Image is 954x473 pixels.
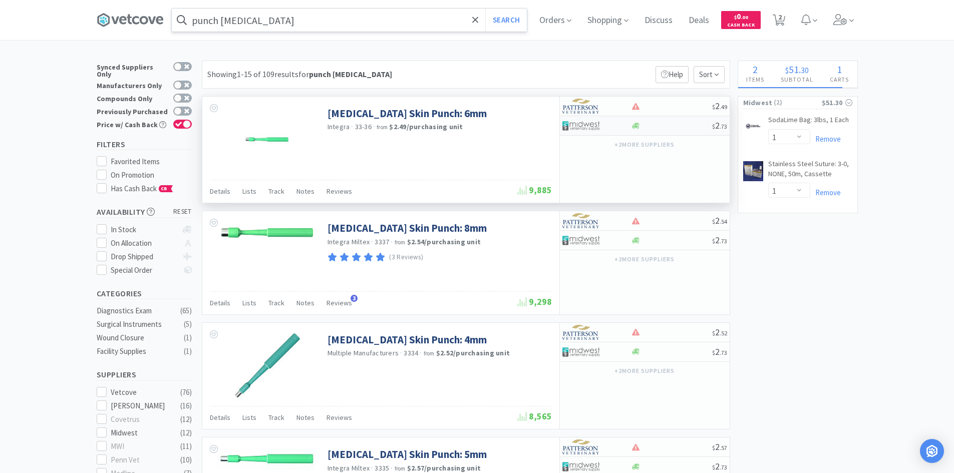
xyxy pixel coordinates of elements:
span: 2 [712,100,727,112]
span: Details [210,187,230,196]
span: 0 [734,12,748,21]
span: . 00 [741,14,748,21]
div: Penn Vet [111,454,173,466]
span: ( 2 ) [773,98,822,108]
p: (3 Reviews) [389,252,423,263]
span: Lists [242,298,256,307]
div: In Stock [111,224,177,236]
span: $ [712,103,715,111]
p: Help [656,66,689,83]
h5: Filters [97,139,192,150]
a: Remove [810,188,841,197]
h4: Items [738,75,773,84]
span: · [371,463,373,472]
span: · [373,122,375,131]
span: $ [712,349,715,356]
span: $ [712,463,715,471]
a: Integra Miltex [328,237,370,246]
button: +2more suppliers [609,252,679,266]
strong: punch [MEDICAL_DATA] [309,69,392,79]
div: ( 76 ) [180,386,192,398]
h4: Carts [822,75,857,84]
img: f5e969b455434c6296c6d81ef179fa71_3.png [562,213,600,228]
img: 846baf4c97bf40d7b1b3f4652d9572d0_116127.jpeg [217,447,317,470]
img: 90a37373e8c342058c63940dc53ec606_116141.png [217,221,317,245]
div: Facility Supplies [97,345,178,357]
span: Reviews [327,298,352,307]
span: 2 [712,234,727,246]
span: $ [712,218,715,225]
span: 2 [712,346,727,357]
img: f5e969b455434c6296c6d81ef179fa71_3.png [562,439,600,454]
span: $ [712,237,715,245]
span: 3337 [375,237,389,246]
span: . 73 [720,349,727,356]
div: ( 11 ) [180,440,192,452]
div: Showing 1-15 of 109 results [207,68,392,81]
span: from [395,239,406,246]
span: Lists [242,413,256,422]
span: · [420,348,422,357]
a: 2 [769,17,789,26]
a: SodaLime Bag: 3lbs, 1 Each [768,115,849,129]
div: Special Order [111,264,177,276]
span: CB [159,186,169,192]
span: 3 [351,295,358,302]
span: 2 [712,120,727,131]
div: ( 1 ) [184,345,192,357]
a: [MEDICAL_DATA] Skin Punch: 4mm [328,333,487,346]
span: Integra [328,122,350,131]
span: · [391,237,393,246]
a: Stainless Steel Suture: 3-0, NONE, 50m, Cassette [768,159,852,183]
strong: $2.49 / purchasing unit [389,122,463,131]
div: Midwest [111,427,173,439]
span: $ [734,14,737,21]
span: Lists [242,187,256,196]
span: $ [712,123,715,130]
h5: Availability [97,206,192,218]
span: 2 [712,441,727,452]
span: from [377,124,388,131]
a: $0.00Cash Back [721,7,761,34]
span: . 73 [720,237,727,245]
a: Deals [685,16,713,25]
div: Surgical Instruments [97,318,178,330]
img: a94f800b3b9e45d2ac18155c6d524d5c_124999.jpeg [743,116,763,136]
span: . 73 [720,123,727,130]
div: On Promotion [111,169,192,181]
span: 2 [712,326,727,338]
span: $ [712,329,715,337]
a: Integra Miltex [328,463,370,472]
span: Track [268,298,284,307]
span: 8,565 [518,410,552,422]
span: · [391,463,393,472]
span: Reviews [327,413,352,422]
div: Drop Shipped [111,251,177,263]
strong: $2.54 / purchasing unit [407,237,481,246]
h5: Categories [97,288,192,299]
span: . 54 [720,218,727,225]
a: Multiple Manufacturers [328,348,399,357]
span: Cash Back [727,23,755,29]
span: $ [785,65,789,75]
span: 2 [712,460,727,472]
div: Manufacturers Only [97,81,168,89]
span: Has Cash Back [111,184,173,193]
span: 2 [753,63,758,76]
input: Search by item, sku, manufacturer, ingredient, size... [172,9,527,32]
div: $51.30 [822,97,852,108]
div: ( 12 ) [180,413,192,425]
span: Details [210,298,230,307]
div: ( 5 ) [184,318,192,330]
span: · [371,237,373,246]
span: 9,885 [518,184,552,196]
a: Remove [810,134,841,144]
img: f5e969b455434c6296c6d81ef179fa71_3.png [562,325,600,340]
div: ( 12 ) [180,427,192,439]
span: from [424,350,435,357]
a: [MEDICAL_DATA] Skin Punch: 8mm [328,221,487,235]
a: [MEDICAL_DATA] Skin Punch: 5mm [328,447,487,461]
span: 33-36 [355,122,372,131]
span: $ [712,444,715,451]
img: 5a134664eb7b48f8ae3f46676eb06141_116121.png [235,333,300,398]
